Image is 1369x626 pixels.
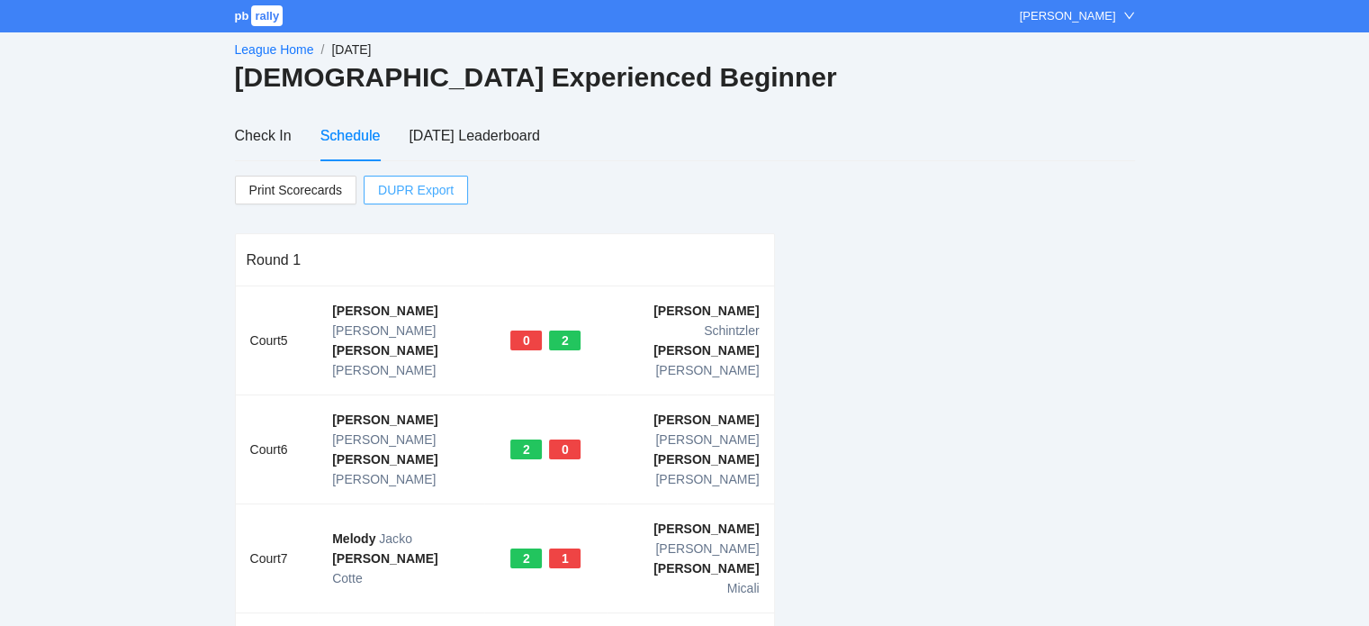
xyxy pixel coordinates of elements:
[653,522,759,536] b: [PERSON_NAME]
[331,42,371,57] span: [DATE]
[332,432,436,447] span: [PERSON_NAME]
[549,440,581,459] div: 0
[332,452,437,467] b: [PERSON_NAME]
[320,124,381,147] div: Schedule
[251,5,283,26] span: rally
[332,363,436,377] span: [PERSON_NAME]
[332,413,437,427] b: [PERSON_NAME]
[409,124,540,147] div: [DATE] Leaderboard
[236,504,319,613] td: Court 7
[332,551,437,566] b: [PERSON_NAME]
[655,472,759,486] span: [PERSON_NAME]
[236,395,319,504] td: Court 6
[653,561,759,576] b: [PERSON_NAME]
[332,531,375,546] b: Melody
[655,541,759,556] span: [PERSON_NAME]
[332,304,437,318] b: [PERSON_NAME]
[549,331,581,350] div: 2
[510,549,542,568] div: 2
[1020,7,1116,25] div: [PERSON_NAME]
[235,9,286,23] a: pbrally
[510,440,542,459] div: 2
[379,531,412,546] span: Jacko
[247,234,763,286] div: Round 1
[1123,10,1135,22] span: down
[249,177,342,204] span: Print Scorecards
[653,452,759,467] b: [PERSON_NAME]
[653,304,759,318] b: [PERSON_NAME]
[235,176,356,204] a: Print Scorecards
[320,42,324,57] span: /
[235,42,314,57] a: League Home
[704,323,759,338] span: Schintzler
[653,413,759,427] b: [PERSON_NAME]
[378,177,454,204] span: DUPR Export
[332,472,436,486] span: [PERSON_NAME]
[332,323,436,338] span: [PERSON_NAME]
[727,581,760,595] span: Micali
[235,59,1135,96] h2: [DEMOGRAPHIC_DATA] Experienced Beginner
[655,363,759,377] span: [PERSON_NAME]
[653,343,759,358] b: [PERSON_NAME]
[236,286,319,395] td: Court 5
[549,549,581,568] div: 1
[655,432,759,447] span: [PERSON_NAME]
[332,571,362,585] span: Cotte
[510,331,542,350] div: 0
[332,343,437,358] b: [PERSON_NAME]
[235,9,249,23] span: pb
[364,176,468,204] a: DUPR Export
[235,124,292,147] div: Check In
